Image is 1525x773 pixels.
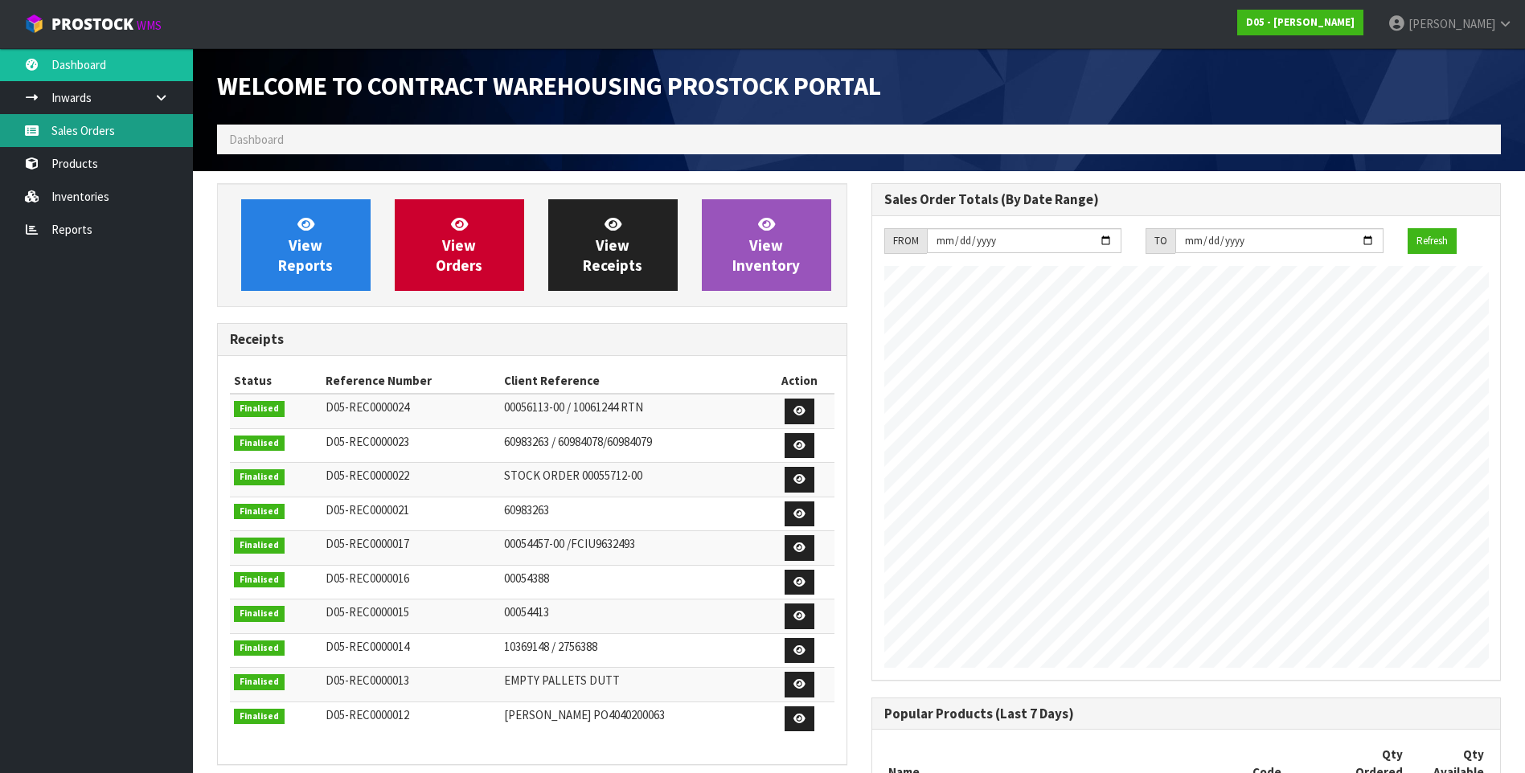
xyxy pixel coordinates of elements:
[1146,228,1175,254] div: TO
[732,215,800,275] span: View Inventory
[326,502,409,517] span: D05-REC0000021
[326,536,409,551] span: D05-REC0000017
[234,538,285,554] span: Finalised
[504,536,635,551] span: 00054457-00 /FCIU9632493
[1246,15,1355,29] strong: D05 - [PERSON_NAME]
[395,199,524,291] a: ViewOrders
[504,673,620,688] span: EMPTY PALLETS DUTT
[24,14,44,34] img: cube-alt.png
[217,70,881,102] span: Welcome to Contract Warehousing ProStock Portal
[504,639,597,654] span: 10369148 / 2756388
[1408,16,1495,31] span: [PERSON_NAME]
[500,368,765,394] th: Client Reference
[229,132,284,147] span: Dashboard
[326,707,409,722] span: D05-REC0000012
[504,502,549,517] span: 60983263
[884,228,927,254] div: FROM
[436,215,482,275] span: View Orders
[230,332,834,347] h3: Receipts
[504,571,549,586] span: 00054388
[326,468,409,483] span: D05-REC0000022
[234,606,285,622] span: Finalised
[326,399,409,415] span: D05-REC0000024
[504,434,652,449] span: 60983263 / 60984078/60984079
[234,469,285,485] span: Finalised
[326,673,409,688] span: D05-REC0000013
[504,707,665,722] span: [PERSON_NAME] PO4040200063
[137,18,162,33] small: WMS
[322,368,501,394] th: Reference Number
[548,199,678,291] a: ViewReceipts
[765,368,834,394] th: Action
[326,639,409,654] span: D05-REC0000014
[51,14,133,35] span: ProStock
[234,401,285,417] span: Finalised
[326,434,409,449] span: D05-REC0000023
[234,640,285,656] span: Finalised
[884,192,1489,207] h3: Sales Order Totals (By Date Range)
[583,215,642,275] span: View Receipts
[234,436,285,452] span: Finalised
[230,368,322,394] th: Status
[504,604,549,620] span: 00054413
[702,199,831,291] a: ViewInventory
[504,468,642,483] span: STOCK ORDER 00055712-00
[234,674,285,690] span: Finalised
[234,504,285,520] span: Finalised
[504,399,643,415] span: 00056113-00 / 10061244 RTN
[234,572,285,588] span: Finalised
[326,604,409,620] span: D05-REC0000015
[1408,228,1457,254] button: Refresh
[241,199,371,291] a: ViewReports
[234,709,285,725] span: Finalised
[326,571,409,586] span: D05-REC0000016
[884,706,1489,722] h3: Popular Products (Last 7 Days)
[278,215,333,275] span: View Reports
